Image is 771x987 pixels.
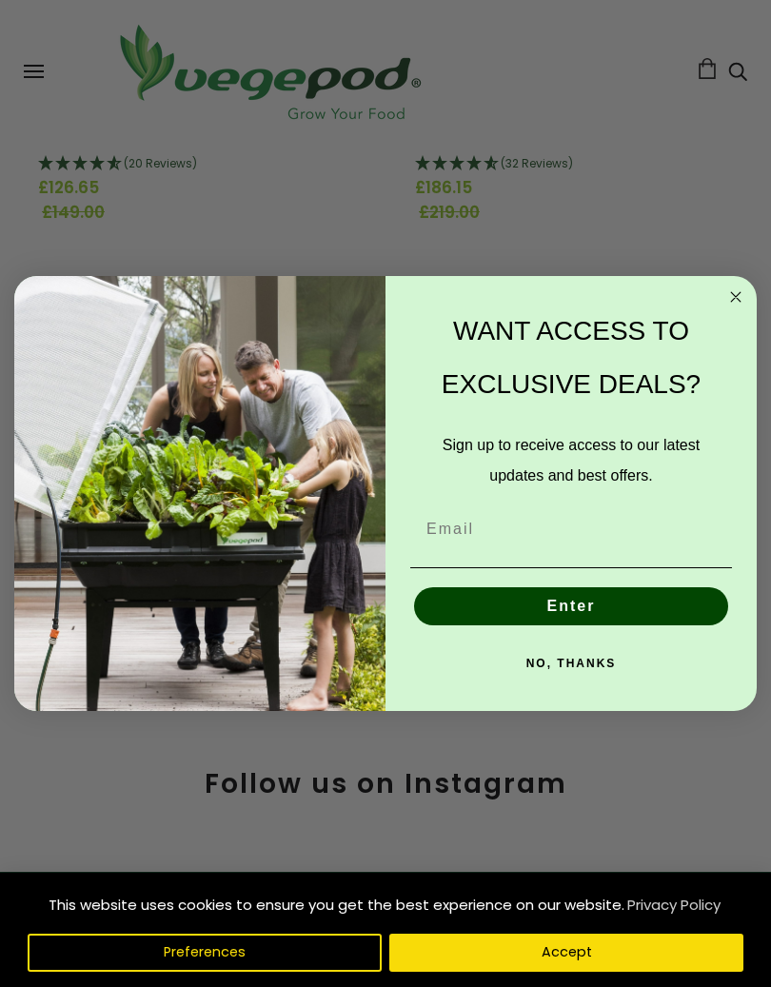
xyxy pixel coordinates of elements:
button: Preferences [28,934,382,972]
span: WANT ACCESS TO EXCLUSIVE DEALS? [442,316,701,399]
button: Enter [414,587,728,625]
input: Email [410,510,732,548]
a: Privacy Policy (opens in a new tab) [624,888,723,922]
img: e9d03583-1bb1-490f-ad29-36751b3212ff.jpeg [14,276,385,711]
button: Close dialog [724,286,747,308]
span: Sign up to receive access to our latest updates and best offers. [443,437,700,484]
span: This website uses cookies to ensure you get the best experience on our website. [49,895,624,915]
img: underline [410,567,732,568]
button: NO, THANKS [410,644,732,682]
button: Accept [389,934,743,972]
